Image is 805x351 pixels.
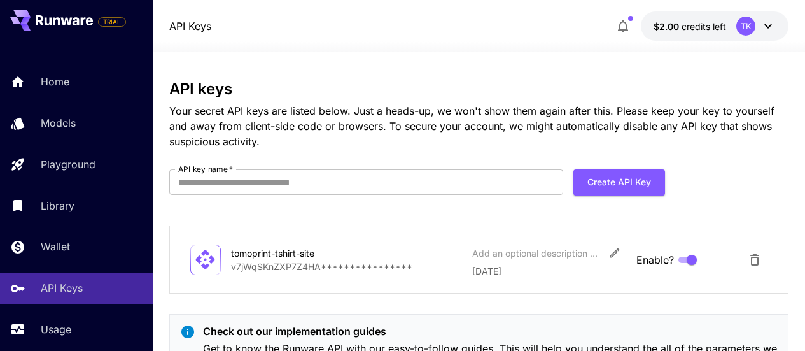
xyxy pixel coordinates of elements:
[41,198,74,213] p: Library
[178,164,233,175] label: API key name
[682,21,726,32] span: credits left
[41,322,71,337] p: Usage
[736,17,755,36] div: TK
[472,247,599,260] div: Add an optional description or comment
[636,252,674,268] span: Enable?
[99,17,125,27] span: TRIAL
[169,80,789,98] h3: API keys
[41,239,70,254] p: Wallet
[203,324,778,339] p: Check out our implementation guides
[41,280,83,296] p: API Keys
[742,247,767,273] button: Delete API Key
[169,103,789,149] p: Your secret API keys are listed below. Just a heads-up, we won't show them again after this. Plea...
[41,74,69,89] p: Home
[641,11,788,41] button: $2.00TK
[169,18,211,34] nav: breadcrumb
[98,14,126,29] span: Add your payment card to enable full platform functionality.
[573,169,665,196] button: Create API Key
[41,115,76,131] p: Models
[654,20,726,33] div: $2.00
[41,157,95,172] p: Playground
[603,241,626,264] button: Edit
[169,18,211,34] a: API Keys
[472,264,627,278] p: [DATE]
[231,247,358,260] div: tomoprint-tshirt-site
[654,21,682,32] span: $2.00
